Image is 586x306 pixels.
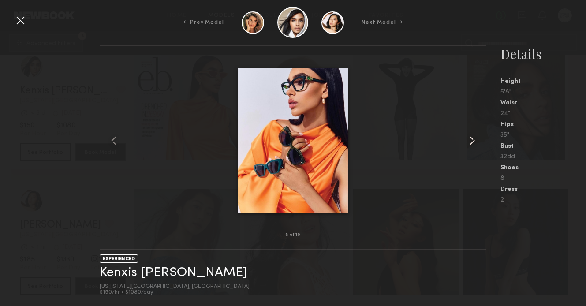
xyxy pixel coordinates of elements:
div: Dress [500,187,586,193]
a: Kenxis [PERSON_NAME] [100,266,247,280]
div: 24" [500,111,586,117]
div: Hips [500,122,586,128]
div: $150/hr • $1080/day [100,290,250,295]
div: Next Model → [362,19,403,26]
div: 5'8" [500,89,586,95]
div: ← Prev Model [183,19,224,26]
div: [US_STATE][GEOGRAPHIC_DATA], [GEOGRAPHIC_DATA] [100,284,250,290]
div: Waist [500,100,586,106]
div: Height [500,78,586,85]
div: 8 of 15 [285,233,301,237]
div: 35" [500,132,586,138]
div: EXPERIENCED [100,254,138,263]
div: 8 [500,175,586,182]
div: Shoes [500,165,586,171]
div: 2 [500,197,586,203]
div: Details [500,45,586,63]
div: Bust [500,143,586,149]
div: 32dd [500,154,586,160]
